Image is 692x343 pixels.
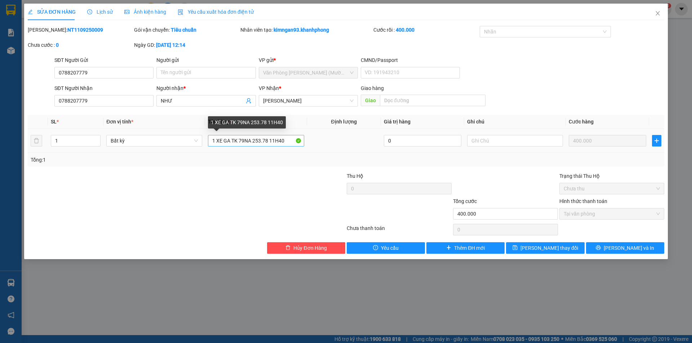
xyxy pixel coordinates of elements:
span: Hủy Đơn Hàng [293,244,327,252]
span: Giao [361,95,380,106]
button: plus [652,135,661,146]
b: 0 [56,42,59,48]
div: Tổng: 1 [31,156,267,164]
span: printer [596,245,601,251]
span: exclamation-circle [373,245,378,251]
span: Tổng cước [453,198,477,204]
span: save [513,245,518,251]
b: kimngan93.khanhphong [274,27,329,33]
button: deleteHủy Đơn Hàng [267,242,345,254]
span: [PERSON_NAME] và In [604,244,654,252]
img: logo.jpg [78,9,96,26]
button: delete [31,135,42,146]
div: VP gửi [259,56,358,64]
span: Đơn vị tính [106,119,133,125]
label: Hình thức thanh toán [559,198,607,204]
div: SĐT Người Gửi [54,56,154,64]
button: exclamation-circleYêu cầu [347,242,425,254]
span: SL [51,119,57,125]
b: [DOMAIN_NAME] [61,27,99,33]
span: Phạm Ngũ Lão [263,95,354,106]
div: Trạng thái Thu Hộ [559,172,664,180]
b: 400.000 [396,27,414,33]
div: Nhân viên tạo: [240,26,372,34]
span: Giao hàng [361,85,384,91]
div: Người nhận [156,84,256,92]
span: Cước hàng [569,119,594,125]
div: Cước rồi : [373,26,478,34]
span: delete [285,245,290,251]
div: SĐT Người Nhận [54,84,154,92]
div: [PERSON_NAME]: [28,26,133,34]
input: 0 [569,135,646,146]
th: Ghi chú [464,115,566,129]
b: [DATE] 12:14 [156,42,185,48]
button: printer[PERSON_NAME] và In [586,242,664,254]
span: Yêu cầu xuất hóa đơn điện tử [178,9,254,15]
input: Dọc đường [380,95,485,106]
span: Bất kỳ [111,135,198,146]
div: 1 XE GA TK 79NA 253.78 11H40 [208,116,286,128]
div: Gói vận chuyển: [134,26,239,34]
input: Ghi Chú [467,135,563,146]
b: Tiêu chuẩn [171,27,196,33]
span: Định lượng [331,119,357,125]
b: NT1109250009 [67,27,103,33]
span: SỬA ĐƠN HÀNG [28,9,76,15]
span: VP Nhận [259,85,279,91]
div: Ngày GD: [134,41,239,49]
button: Close [648,4,668,24]
span: Thu Hộ [347,173,363,179]
b: BIÊN NHẬN GỬI HÀNG [46,10,69,57]
span: Chưa thu [564,183,660,194]
button: save[PERSON_NAME] thay đổi [506,242,584,254]
span: close [655,10,661,16]
span: Ảnh kiện hàng [124,9,166,15]
span: Giá trị hàng [384,119,411,125]
span: edit [28,9,33,14]
div: Người gửi [156,56,256,64]
span: Thêm ĐH mới [454,244,485,252]
div: Chưa thanh toán [346,224,452,237]
span: [PERSON_NAME] thay đổi [520,244,578,252]
span: clock-circle [87,9,92,14]
button: plusThêm ĐH mới [426,242,505,254]
span: picture [124,9,129,14]
input: VD: Bàn, Ghế [208,135,304,146]
span: user-add [246,98,252,104]
span: plus [446,245,451,251]
div: CMND/Passport [361,56,460,64]
span: Lịch sử [87,9,113,15]
b: [PERSON_NAME] [9,46,41,80]
img: icon [178,9,183,15]
li: (c) 2017 [61,34,99,43]
img: logo.jpg [9,9,45,45]
div: Chưa cước : [28,41,133,49]
span: Yêu cầu [381,244,399,252]
span: plus [652,138,661,144]
span: Tại văn phòng [564,208,660,219]
span: Văn Phòng Trần Phú (Mường Thanh) [263,67,354,78]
